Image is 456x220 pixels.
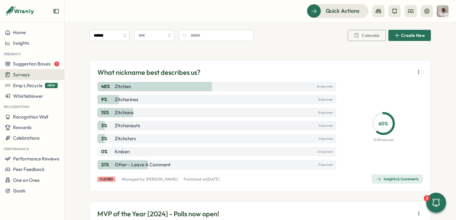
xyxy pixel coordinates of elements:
[97,177,115,182] div: closed
[53,8,59,14] button: Expand sidebar
[307,4,369,18] button: Quick Actions
[374,119,393,127] p: 60 %
[13,61,51,67] span: Suggestion Boxes
[101,122,114,129] p: 3 %
[184,177,220,182] p: Published on
[401,33,425,38] span: Create New
[424,195,430,201] div: 2
[13,72,30,78] span: Surveys
[115,96,138,103] p: Zitcharinos
[115,109,134,116] p: Zitchians
[13,135,40,141] span: Celebrations
[362,33,380,38] span: Calendar
[373,137,394,142] p: 33 / 55 responses
[54,61,59,66] span: 1
[115,148,130,155] p: Kraken
[97,209,412,219] p: MVP of the Year [2024] - Polls now open!
[13,124,32,130] span: Rewards
[101,148,114,155] p: 0 %
[426,193,446,213] button: 2
[348,30,386,41] button: Calendar
[376,177,418,182] div: Insights & Comments
[13,114,48,120] span: Recognition Wall
[318,135,333,142] p: 1 responses
[45,83,58,88] span: NEW
[316,83,333,90] p: 16 responses
[101,161,114,168] p: 21 %
[207,177,220,182] span: [DATE]
[115,135,136,142] p: Zitchsters
[13,177,40,183] span: One on Ones
[101,109,114,116] p: 15 %
[115,83,131,90] p: Zitchies
[13,188,25,194] span: Goals
[115,122,140,129] p: ZItchanauts
[13,93,43,99] span: Whistleblower
[318,161,333,168] p: 7 responses
[122,177,177,182] p: Managed by
[318,96,333,103] p: 3 responses
[13,156,59,162] span: Performance Reviews
[101,96,114,103] p: 9 %
[97,68,200,77] p: What nickname best describes us?
[13,29,26,35] span: Home
[13,83,42,88] span: Emp Lifecycle
[388,30,431,41] button: Create New
[101,135,114,142] p: 3 %
[146,177,177,182] a: [PERSON_NAME]
[372,174,423,184] button: Insights & Comments
[318,109,333,116] p: 5 responses
[13,40,29,46] span: Insights
[317,148,333,155] p: 0 responses
[318,122,333,129] p: 1 responses
[13,166,45,172] span: Peer Feedback
[115,161,171,168] p: Other - leave a comment
[326,7,360,15] span: Quick Actions
[437,5,449,17] img: Alejandra Catania
[101,83,114,90] p: 48 %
